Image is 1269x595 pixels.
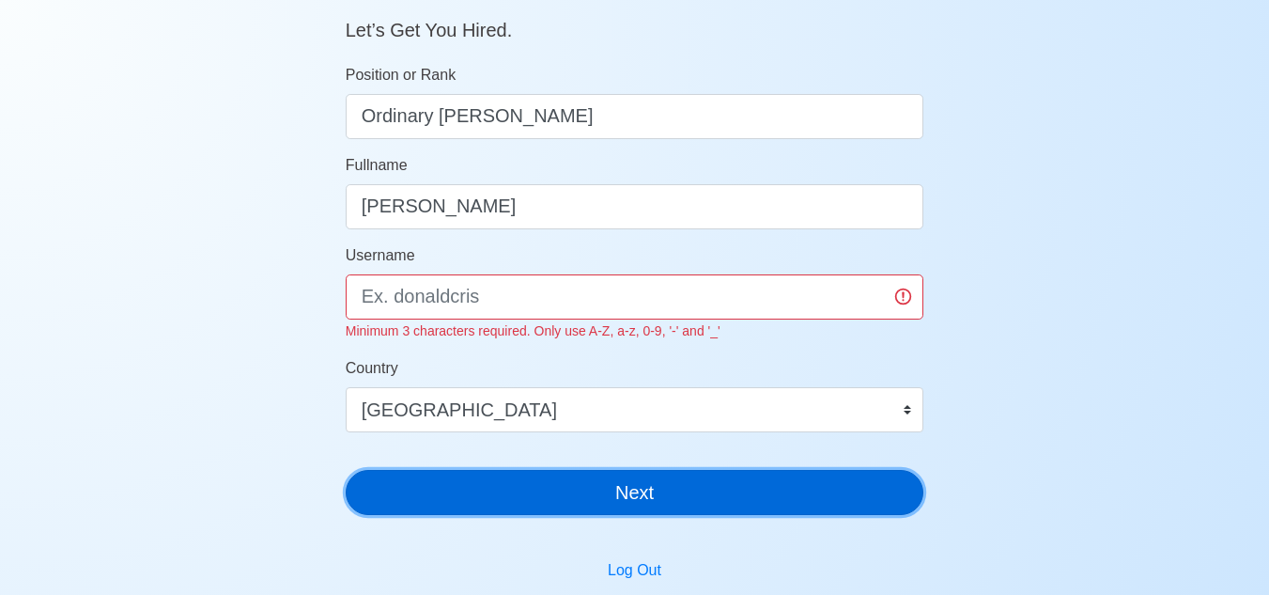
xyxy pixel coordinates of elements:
span: Fullname [346,157,408,173]
input: ex. 2nd Officer w/Master License [346,94,924,139]
input: Ex. donaldcris [346,274,924,320]
span: Position or Rank [346,67,456,83]
button: Next [346,470,924,515]
label: Country [346,357,398,380]
input: Your Fullname [346,184,924,229]
span: Username [346,247,415,263]
small: Minimum 3 characters required. Only use A-Z, a-z, 0-9, '-' and '_' [346,323,720,338]
button: Log Out [596,553,673,588]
